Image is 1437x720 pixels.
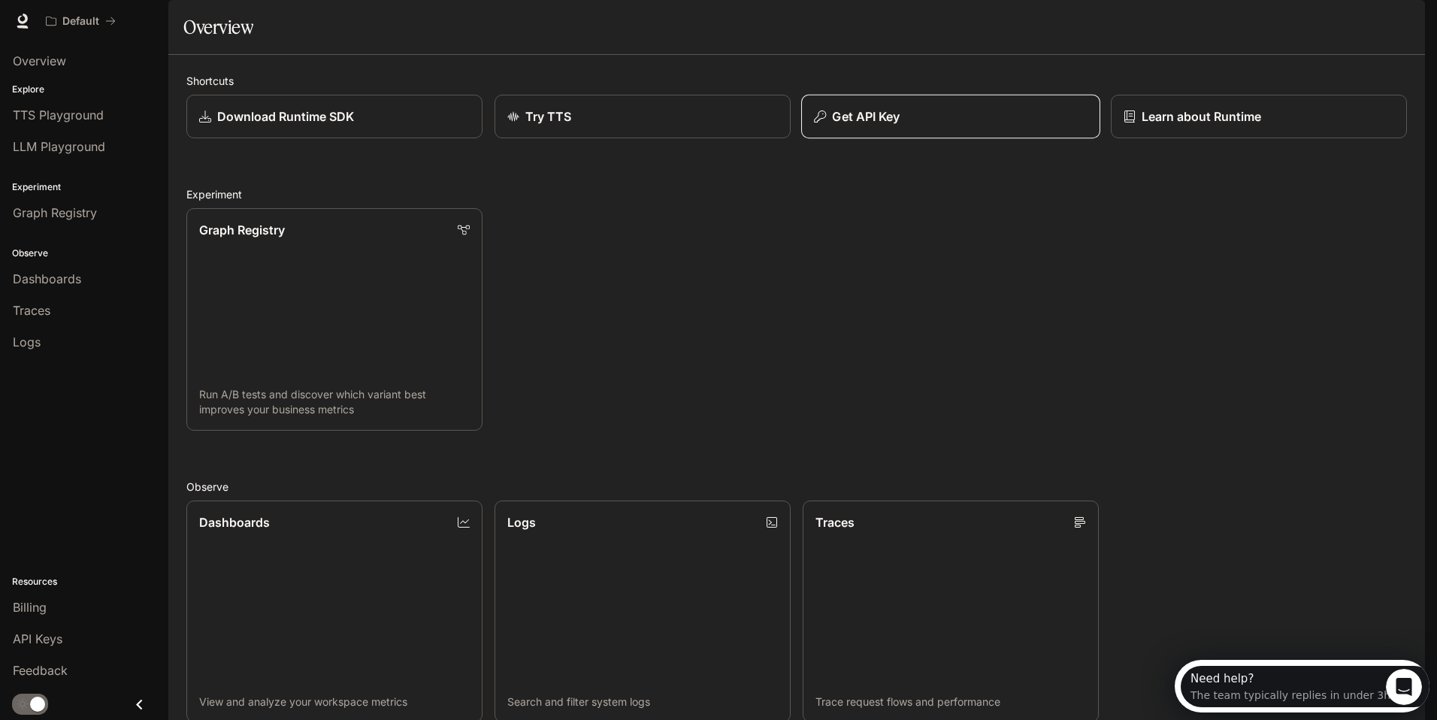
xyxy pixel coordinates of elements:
p: Download Runtime SDK [217,107,354,126]
h1: Overview [183,12,253,42]
h2: Shortcuts [186,73,1407,89]
iframe: Intercom live chat [1386,669,1422,705]
p: Search and filter system logs [507,694,778,709]
a: Learn about Runtime [1111,95,1407,138]
p: Dashboards [199,513,270,531]
h2: Observe [186,479,1407,495]
p: Graph Registry [199,221,285,239]
p: Logs [507,513,536,531]
p: Learn about Runtime [1142,107,1261,126]
h2: Experiment [186,186,1407,202]
button: Get API Key [801,95,1100,139]
button: All workspaces [39,6,123,36]
iframe: Intercom live chat discovery launcher [1175,660,1429,712]
a: Try TTS [495,95,791,138]
a: Download Runtime SDK [186,95,483,138]
p: Trace request flows and performance [815,694,1086,709]
div: Need help? [16,13,216,25]
p: Default [62,15,99,28]
p: Run A/B tests and discover which variant best improves your business metrics [199,387,470,417]
p: Get API Key [832,107,900,126]
p: View and analyze your workspace metrics [199,694,470,709]
p: Traces [815,513,855,531]
div: The team typically replies in under 3h [16,25,216,41]
div: Open Intercom Messenger [6,6,260,47]
a: Graph RegistryRun A/B tests and discover which variant best improves your business metrics [186,208,483,431]
p: Try TTS [525,107,571,126]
